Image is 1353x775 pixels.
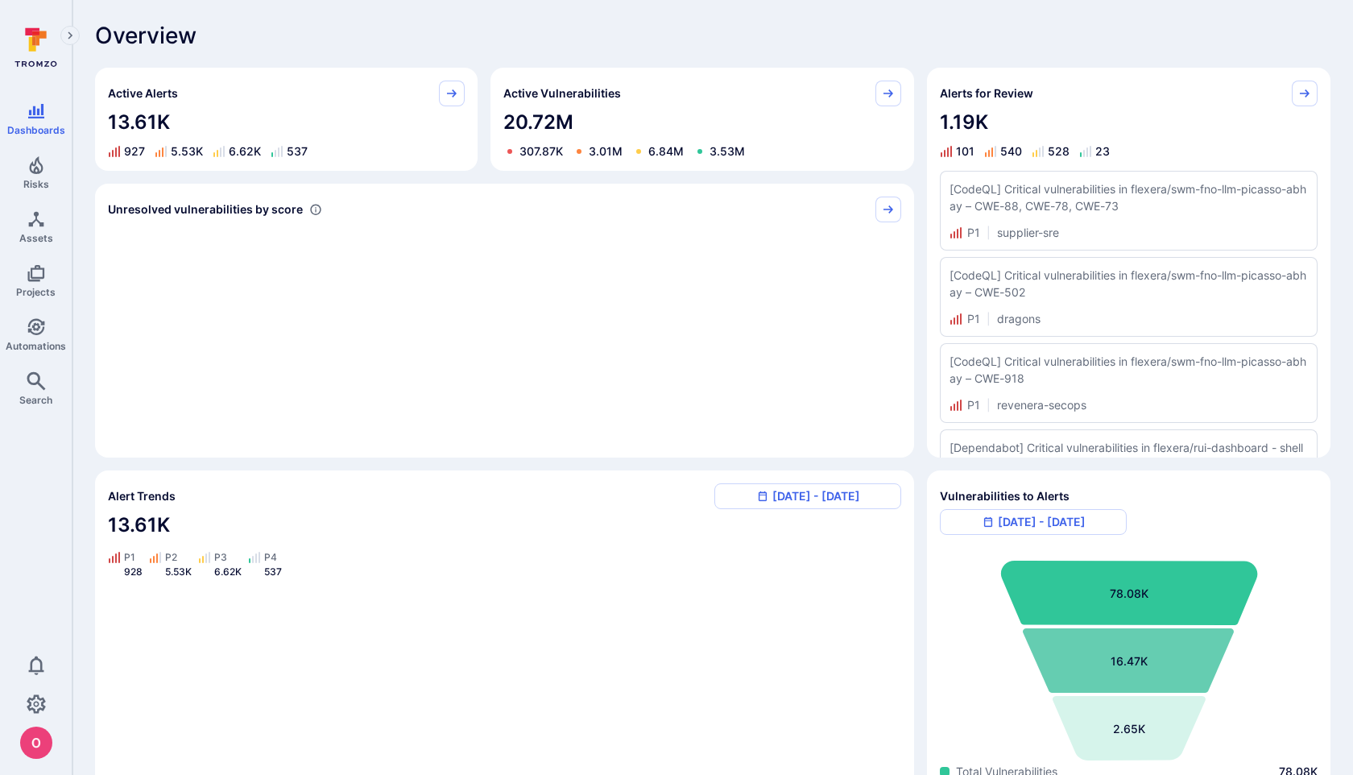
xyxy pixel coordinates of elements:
[171,145,203,158] div: 5.53K
[1095,145,1110,158] div: 23
[1113,720,1145,737] div: 2.65K
[214,566,242,578] div: 6.62K
[987,398,991,412] span: |
[23,178,49,190] span: Risks
[20,727,52,759] div: oleg malkov
[7,124,65,136] span: Dashboards
[287,145,308,158] div: 537
[927,68,1330,458] div: Alerts for review
[1110,585,1148,602] div: 78.08K
[950,353,1308,413] a: [CodeQL] Critical vulnerabilities in flexera/swm-fno-llm-picasso-abhay – CWE-918P1|revenera-secops
[940,106,1318,139] h2: 1.19K
[940,488,1070,504] span: Vulnerabilities to Alerts
[108,106,465,139] h2: 13.61K
[503,106,902,139] h2: 20.72M
[950,439,1308,499] a: [Dependabot] Critical vulnerabilities in flexera/rui-dashboard - shell-quoteP1|dynamite
[124,551,143,564] div: P1
[967,310,1041,327] div: P1 dragons
[108,488,176,504] span: Alert Trends
[1048,145,1070,158] div: 528
[940,85,1033,102] span: Alerts for Review
[108,201,303,218] span: Unresolved vulnerabilities by score
[956,145,974,158] div: 101
[987,226,991,239] span: |
[124,145,145,158] div: 927
[950,267,1308,327] a: [CodeQL] Critical vulnerabilities in flexera/swm-fno-llm-picasso-abhay – CWE-502P1|dragons
[714,483,901,509] button: [DATE] - [DATE]
[648,145,684,158] div: 6.84M
[95,23,197,48] span: Overview
[589,145,623,158] div: 3.01M
[950,180,1308,214] div: [CodeQL] Critical vulnerabilities in flexera/swm-fno-llm-picasso-abhay – CWE-88, CWE-78, CWE-73
[967,396,1086,413] div: P1 revenera-secops
[950,180,1308,241] a: [CodeQL] Critical vulnerabilities in flexera/swm-fno-llm-picasso-abhay – CWE-88, CWE-78, CWE-73P1...
[490,68,915,171] div: Active vulnerabilities
[264,566,282,578] div: 537
[108,509,901,541] h2: 13.61K
[950,439,1308,473] div: [Dependabot] Critical vulnerabilities in flexera/rui-dashboard - shell-quote
[20,727,52,759] img: ACg8ocJcCe-YbLxGm5tc0PuNRxmgP8aEm0RBXn6duO8aeMVK9zjHhw=s96-c
[165,551,192,564] div: P2
[1111,653,1148,669] div: 16.47K
[950,353,1308,387] div: [CodeQL] Critical vulnerabilities in flexera/swm-fno-llm-picasso-abhay – CWE-918
[950,267,1308,300] div: [CodeQL] Critical vulnerabilities in flexera/swm-fno-llm-picasso-abhay – CWE-502
[6,340,66,352] span: Automations
[519,145,563,158] div: 307.87K
[95,68,478,171] div: Active alerts
[229,145,261,158] div: 6.62K
[95,184,914,458] div: Unresolved vulnerabilities by score
[19,232,53,244] span: Assets
[165,566,192,578] div: 5.53K
[967,224,1059,241] div: P1 supplier-sre
[710,145,745,158] div: 3.53M
[1000,145,1022,158] div: 540
[108,85,178,102] span: Active Alerts
[19,394,52,406] span: Search
[214,551,242,564] div: P3
[16,286,56,298] span: Projects
[264,551,282,564] div: P4
[60,26,80,45] button: Expand navigation menu
[503,85,621,102] span: Active Vulnerabilities
[64,29,76,43] i: Expand navigation menu
[309,201,322,218] div: Number of vulnerabilities in status ‘Open’ ‘Triaged’ and ‘In process’ grouped by score
[987,312,991,325] span: |
[124,566,143,578] div: 928
[940,509,1127,535] button: [DATE] - [DATE]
